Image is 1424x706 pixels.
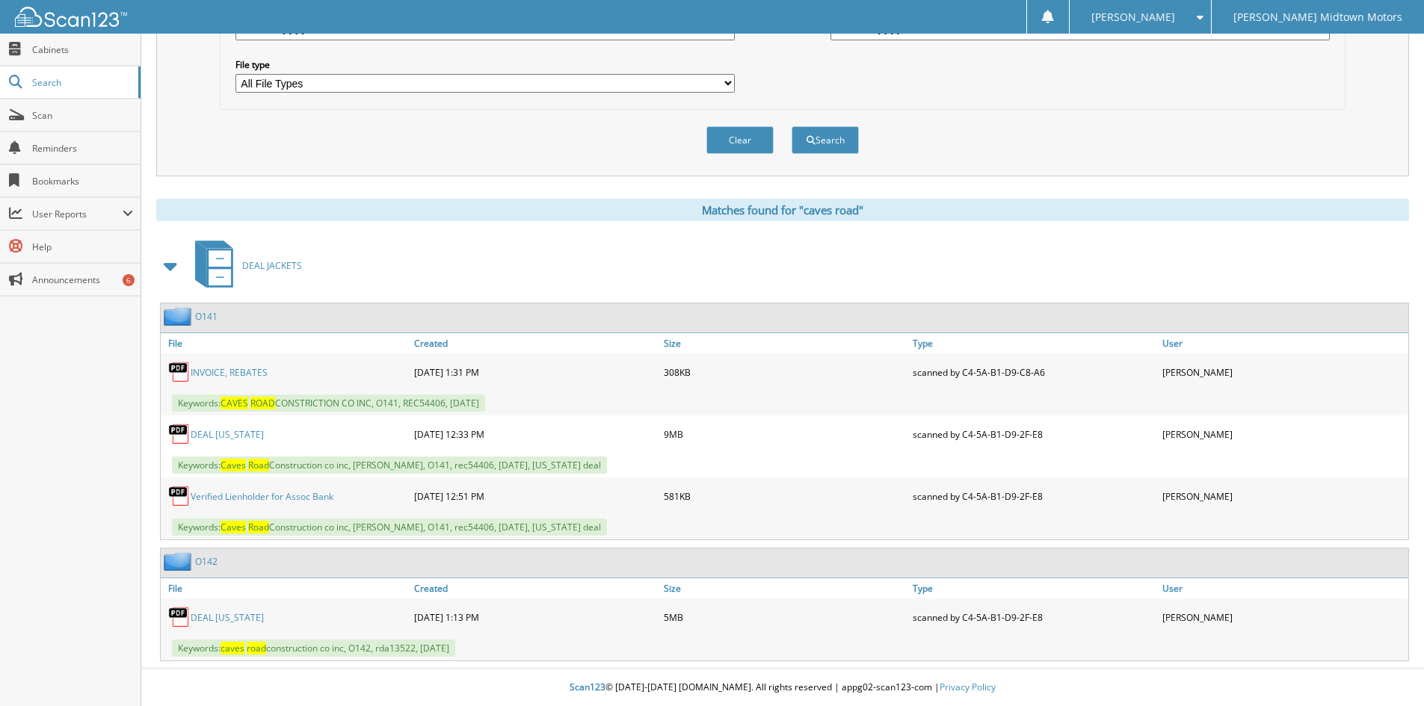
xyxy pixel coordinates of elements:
[792,126,859,154] button: Search
[172,394,485,412] span: Keywords: CONSTRICTION CO INC, O141, REC54406, [DATE]
[410,578,660,598] a: Created
[1091,13,1175,22] span: [PERSON_NAME]
[168,485,191,507] img: PDF.png
[172,456,607,474] span: Keywords: Construction co inc, [PERSON_NAME], O141, rec54406, [DATE], [US_STATE] deal
[570,681,605,693] span: Scan123
[32,273,133,286] span: Announcements
[186,236,302,295] a: DEAL JACKETS
[1159,602,1408,632] div: [PERSON_NAME]
[1159,419,1408,449] div: [PERSON_NAME]
[909,333,1159,353] a: Type
[195,310,218,323] a: O141
[141,669,1424,706] div: © [DATE]-[DATE] [DOMAIN_NAME]. All rights reserved | appg02-scan123-com |
[1233,13,1402,22] span: [PERSON_NAME] Midtown Motors
[410,481,660,511] div: [DATE] 12:51 PM
[15,7,127,27] img: scan123-logo-white.svg
[660,481,910,511] div: 581KB
[250,397,275,409] span: ROAD
[221,521,246,533] span: Caves
[221,459,246,471] span: Caves
[248,459,269,471] span: Road
[191,490,333,503] a: Verified Lienholder for Assoc Bank
[909,578,1159,598] a: Type
[32,76,131,89] span: Search
[248,521,269,533] span: Road
[123,274,135,286] div: 6
[909,602,1159,632] div: scanned by C4-5A-B1-D9-2F-E8
[191,428,264,441] a: DEAL [US_STATE]
[156,199,1409,221] div: Matches found for "caves road"
[1159,481,1408,511] div: [PERSON_NAME]
[660,333,910,353] a: Size
[195,555,218,568] a: O142
[247,642,266,654] span: road
[32,175,133,188] span: Bookmarks
[410,333,660,353] a: Created
[909,419,1159,449] div: scanned by C4-5A-B1-D9-2F-E8
[164,552,195,571] img: folder2.png
[660,602,910,632] div: 5MB
[191,611,264,624] a: DEAL [US_STATE]
[940,681,996,693] a: Privacy Policy
[660,578,910,598] a: Size
[706,126,774,154] button: Clear
[221,642,244,654] span: caves
[168,361,191,383] img: PDF.png
[32,241,133,253] span: Help
[168,606,191,628] img: PDF.png
[32,109,133,122] span: Scan
[221,397,248,409] span: CAVES
[168,423,191,445] img: PDF.png
[235,58,735,71] label: File type
[1159,333,1408,353] a: User
[660,419,910,449] div: 9MB
[410,419,660,449] div: [DATE] 12:33 PM
[909,481,1159,511] div: scanned by C4-5A-B1-D9-2F-E8
[32,208,123,220] span: User Reports
[32,43,133,56] span: Cabinets
[161,578,410,598] a: File
[1349,634,1424,706] iframe: Chat Widget
[172,518,607,536] span: Keywords: Construction co inc, [PERSON_NAME], O141, rec54406, [DATE], [US_STATE] deal
[660,357,910,387] div: 308KB
[1159,357,1408,387] div: [PERSON_NAME]
[1159,578,1408,598] a: User
[161,333,410,353] a: File
[32,142,133,155] span: Reminders
[410,602,660,632] div: [DATE] 1:13 PM
[909,357,1159,387] div: scanned by C4-5A-B1-D9-C8-A6
[191,366,268,379] a: INVOICE, REBATES
[164,307,195,326] img: folder2.png
[172,640,455,657] span: Keywords: construction co inc, O142, rda13522, [DATE]
[242,259,302,272] span: DEAL JACKETS
[410,357,660,387] div: [DATE] 1:31 PM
